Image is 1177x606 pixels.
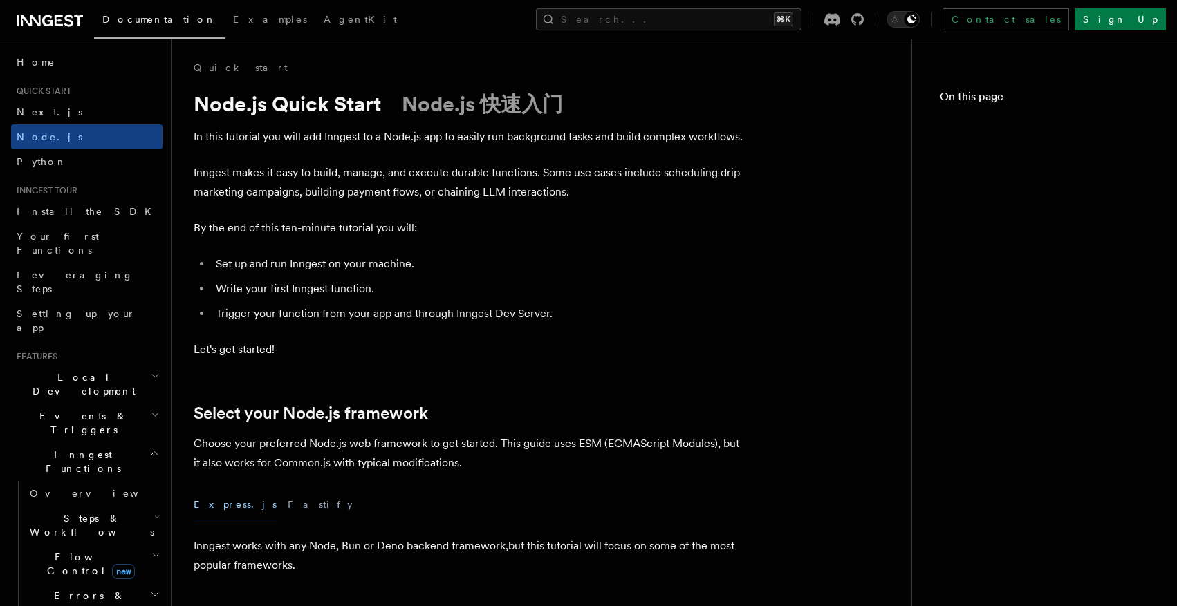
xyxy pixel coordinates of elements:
[94,4,225,39] a: Documentation
[17,55,55,69] span: Home
[24,550,152,578] span: Flow Control
[11,86,71,97] span: Quick start
[940,88,1149,111] h4: On this page
[315,4,405,37] a: AgentKit
[24,511,154,539] span: Steps & Workflows
[102,14,216,25] span: Documentation
[225,4,315,37] a: Examples
[112,564,135,579] span: new
[11,351,57,362] span: Features
[11,124,163,149] a: Node.js
[17,106,82,117] span: Next.js
[11,185,77,196] span: Inngest tour
[536,8,801,30] button: Search...⌘K
[17,206,160,217] span: Install the SDK
[11,149,163,174] a: Python
[11,263,163,301] a: Leveraging Steps
[30,488,172,499] span: Overview
[212,304,747,323] li: Trigger your function from your app and through Inngest Dev Server.
[17,131,82,142] span: Node.js
[194,489,277,520] button: Express.js
[194,61,288,75] a: Quick start
[11,404,163,442] button: Events & Triggers
[194,127,747,146] p: In this tutorial you will add Inngest to a Node.js app to easily run background tasks and build c...
[1075,8,1166,30] a: Sign Up
[17,269,133,294] span: Leveraging Steps
[212,254,747,274] li: Set up and run Inngest on your machine.
[943,8,1069,30] a: Contact sales
[17,308,136,333] span: Setting up your app
[17,156,67,167] span: Python
[11,448,149,475] span: Inngest Functions
[11,199,163,224] a: Install the SDK
[11,409,151,437] span: Events & Triggers
[11,442,163,481] button: Inngest Functions
[11,224,163,263] a: Your first Functions
[194,404,428,423] a: Select your Node.js framework
[324,14,397,25] span: AgentKit
[17,231,99,256] span: Your first Functions
[887,11,920,28] button: Toggle dark mode
[774,12,793,26] kbd: ⌘K
[11,365,163,404] button: Local Development
[194,218,747,238] p: By the end of this ten-minute tutorial you will:
[24,506,163,545] button: Steps & Workflows
[194,434,747,473] p: Choose your preferred Node.js web framework to get started. This guide uses ESM (ECMAScript Modul...
[24,545,163,583] button: Flow Controlnew
[233,14,307,25] span: Examples
[194,340,747,359] p: Let's get started!
[212,279,747,299] li: Write your first Inngest function.
[11,50,163,75] a: Home
[402,91,563,116] font: Node.js 快速入门
[11,301,163,340] a: Setting up your app
[288,489,353,520] button: Fastify
[11,370,151,398] span: Local Development
[194,91,747,116] h1: Node.js Quick Start
[11,100,163,124] a: Next.js
[24,481,163,506] a: Overview
[194,163,747,202] p: Inngest makes it easy to build, manage, and execute durable functions. Some use cases include sch...
[194,536,747,575] p: Inngest works with any Node, Bun or Deno backend framework,but this tutorial will focus on some o...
